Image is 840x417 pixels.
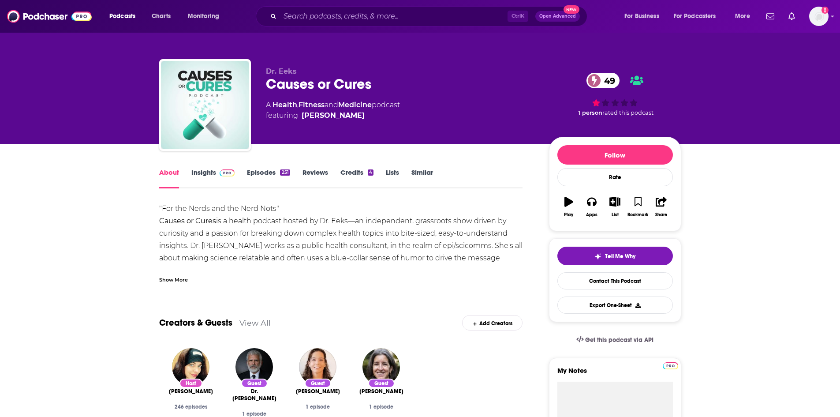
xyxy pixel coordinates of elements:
input: Search podcasts, credits, & more... [280,9,508,23]
img: Dr. Erin Stair [172,348,209,386]
a: Episodes251 [247,168,290,188]
div: 1 episode [357,404,406,410]
button: Show profile menu [809,7,829,26]
div: Host [179,379,202,388]
a: Similar [411,168,433,188]
div: 4 [368,169,373,176]
span: Ctrl K [508,11,528,22]
a: Reviews [302,168,328,188]
span: For Podcasters [674,10,716,23]
img: tell me why sparkle [594,253,601,260]
span: New [564,5,579,14]
a: Dr. Katherine Roe [296,388,340,395]
div: Guest [305,379,331,388]
a: Show notifications dropdown [785,9,799,24]
span: More [735,10,750,23]
a: Elena Conis [362,348,400,386]
div: Guest [241,379,268,388]
div: Rate [557,168,673,186]
a: Credits4 [340,168,373,188]
a: 49 [586,73,620,88]
span: Podcasts [109,10,135,23]
span: 1 person [578,109,602,116]
img: Podchaser - Follow, Share and Rate Podcasts [7,8,92,25]
a: About [159,168,179,188]
button: Follow [557,145,673,165]
button: Apps [580,191,603,223]
div: 1 episode [293,404,343,410]
button: open menu [729,9,761,23]
button: List [603,191,626,223]
span: For Business [624,10,659,23]
button: open menu [182,9,231,23]
span: Get this podcast via API [585,336,653,344]
span: Logged in as luilaking [809,7,829,26]
div: A podcast [266,100,400,121]
span: rated this podcast [602,109,653,116]
a: Pro website [663,361,678,369]
b: Causes or Cures [159,217,216,225]
a: Get this podcast via API [569,329,661,351]
button: open menu [618,9,670,23]
a: Medicine [338,101,372,109]
div: 251 [280,169,290,176]
a: Elena Conis [359,388,403,395]
button: Bookmark [627,191,650,223]
span: , [297,101,299,109]
div: Bookmark [627,212,648,218]
span: 49 [595,73,620,88]
span: Charts [152,10,171,23]
a: View All [239,318,271,327]
span: [PERSON_NAME] [169,388,213,395]
span: Monitoring [188,10,219,23]
a: Health [273,101,297,109]
span: featuring [266,110,400,121]
span: Open Advanced [539,14,576,19]
a: Lists [386,168,399,188]
a: Creators & Guests [159,317,232,328]
div: 49 1 personrated this podcast [549,67,681,122]
div: 246 episodes [166,404,216,410]
button: tell me why sparkleTell Me Why [557,247,673,265]
a: InsightsPodchaser Pro [191,168,235,188]
a: Dr. Robert Malone [230,388,279,402]
div: Guest [368,379,395,388]
img: Causes or Cures [161,61,249,149]
img: Podchaser Pro [663,362,678,369]
a: Dr. Erin Stair [302,110,365,121]
span: [PERSON_NAME] [296,388,340,395]
a: Charts [146,9,176,23]
button: Share [650,191,672,223]
img: Dr. Katherine Roe [299,348,336,386]
img: User Profile [809,7,829,26]
div: List [612,212,619,218]
div: Share [655,212,667,218]
div: Add Creators [462,315,523,331]
span: Tell Me Why [605,253,635,260]
label: My Notes [557,366,673,382]
span: Dr. Eeks [266,67,297,75]
span: and [325,101,338,109]
a: Show notifications dropdown [763,9,778,24]
img: Podchaser Pro [220,169,235,177]
svg: Add a profile image [821,7,829,14]
div: 1 episode [230,411,279,417]
button: open menu [103,9,147,23]
div: Play [564,212,573,218]
button: Play [557,191,580,223]
button: open menu [668,9,729,23]
img: Dr. Robert Malone [235,348,273,386]
button: Export One-Sheet [557,297,673,314]
a: Contact This Podcast [557,272,673,289]
span: Dr. [PERSON_NAME] [230,388,279,402]
a: Dr. Erin Stair [169,388,213,395]
div: Search podcasts, credits, & more... [264,6,596,26]
a: Fitness [299,101,325,109]
button: Open AdvancedNew [535,11,580,22]
span: [PERSON_NAME] [359,388,403,395]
